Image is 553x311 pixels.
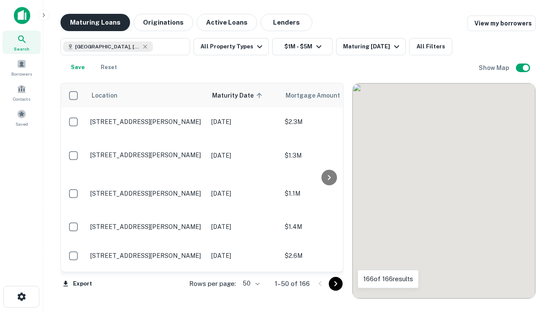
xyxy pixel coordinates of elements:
[3,81,41,104] a: Contacts
[285,189,371,198] p: $1.1M
[60,14,130,31] button: Maturing Loans
[189,279,236,289] p: Rows per page:
[211,189,276,198] p: [DATE]
[479,63,511,73] h6: Show Map
[285,222,371,232] p: $1.4M
[197,14,257,31] button: Active Loans
[3,31,41,54] a: Search
[14,7,30,24] img: capitalize-icon.png
[211,251,276,260] p: [DATE]
[280,83,375,108] th: Mortgage Amount
[90,252,203,260] p: [STREET_ADDRESS][PERSON_NAME]
[13,95,30,102] span: Contacts
[3,56,41,79] a: Borrowers
[286,90,351,101] span: Mortgage Amount
[90,190,203,197] p: [STREET_ADDRESS][PERSON_NAME]
[194,38,269,55] button: All Property Types
[11,70,32,77] span: Borrowers
[272,38,333,55] button: $1M - $5M
[510,242,553,283] iframe: Chat Widget
[261,14,312,31] button: Lenders
[207,83,280,108] th: Maturity Date
[275,279,310,289] p: 1–50 of 166
[329,277,343,291] button: Go to next page
[285,251,371,260] p: $2.6M
[211,222,276,232] p: [DATE]
[60,277,94,290] button: Export
[133,14,193,31] button: Originations
[409,38,452,55] button: All Filters
[90,151,203,159] p: [STREET_ADDRESS][PERSON_NAME]
[353,83,535,298] div: 0 0
[211,151,276,160] p: [DATE]
[239,277,261,290] div: 50
[285,151,371,160] p: $1.3M
[90,118,203,126] p: [STREET_ADDRESS][PERSON_NAME]
[16,121,28,127] span: Saved
[75,43,140,51] span: [GEOGRAPHIC_DATA], [GEOGRAPHIC_DATA], [GEOGRAPHIC_DATA]
[363,274,413,284] p: 166 of 166 results
[91,90,118,101] span: Location
[343,41,402,52] div: Maturing [DATE]
[211,117,276,127] p: [DATE]
[467,16,536,31] a: View my borrowers
[212,90,265,101] span: Maturity Date
[95,59,123,76] button: Reset
[285,117,371,127] p: $2.3M
[336,38,406,55] button: Maturing [DATE]
[64,59,92,76] button: Save your search to get updates of matches that match your search criteria.
[3,106,41,129] a: Saved
[14,45,29,52] span: Search
[86,83,207,108] th: Location
[90,223,203,231] p: [STREET_ADDRESS][PERSON_NAME]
